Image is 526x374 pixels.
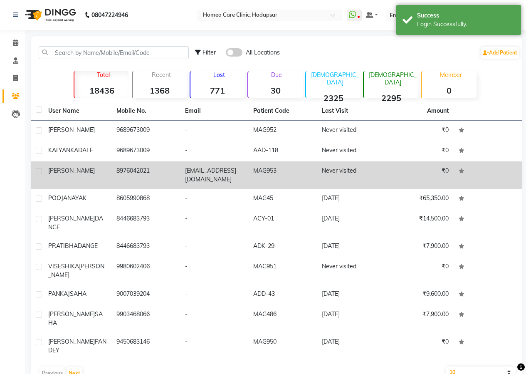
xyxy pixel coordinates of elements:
span: All Locations [246,48,280,57]
td: 9450683146 [111,332,180,360]
span: KALYAN [48,146,70,154]
td: MAG952 [248,121,316,141]
td: ₹7,900.00 [385,237,453,257]
td: [DATE] [317,189,385,209]
td: Never visited [317,141,385,161]
span: SAHA [70,290,86,297]
p: Member [425,71,476,79]
th: Patient Code [248,102,316,121]
strong: 0 [422,85,476,96]
span: KADALE [70,146,93,154]
td: - [180,285,248,305]
td: ADK-29 [248,237,316,257]
td: 8446683793 [111,209,180,237]
th: User Name [43,102,111,121]
td: - [180,121,248,141]
td: 9980602406 [111,257,180,285]
td: ₹14,500.00 [385,209,453,237]
span: VISESHIKA [48,263,79,270]
th: Amount [422,102,454,120]
strong: 2325 [306,93,361,103]
p: Lost [194,71,245,79]
p: Due [250,71,303,79]
span: PANKAJ [48,290,70,297]
input: Search by Name/Mobile/Email/Code [39,46,189,59]
td: 9689673009 [111,141,180,161]
td: Never visited [317,257,385,285]
td: Never visited [317,161,385,189]
span: [PERSON_NAME] [48,310,95,318]
div: Success [417,11,515,20]
td: 8446683793 [111,237,180,257]
td: - [180,237,248,257]
td: - [180,189,248,209]
span: [PERSON_NAME] [48,167,95,174]
span: PRATIBHA [48,242,78,250]
td: MAG950 [248,332,316,360]
span: Filter [202,49,216,56]
strong: 1368 [133,85,187,96]
td: ₹0 [385,121,453,141]
span: POOJA [48,194,67,202]
td: [DATE] [317,209,385,237]
th: Last Visit [317,102,385,121]
td: - [180,209,248,237]
p: [DEMOGRAPHIC_DATA] [367,71,418,86]
td: - [180,305,248,332]
td: AAD-118 [248,141,316,161]
td: [DATE] [317,285,385,305]
td: 9007039204 [111,285,180,305]
td: 9903468066 [111,305,180,332]
td: MAG45 [248,189,316,209]
td: ₹0 [385,257,453,285]
td: MAG953 [248,161,316,189]
strong: 771 [190,85,245,96]
td: ₹65,350.00 [385,189,453,209]
th: Email [180,102,248,121]
strong: 30 [248,85,303,96]
td: ₹0 [385,141,453,161]
th: Mobile No. [111,102,180,121]
td: [DATE] [317,332,385,360]
p: Recent [136,71,187,79]
a: Add Patient [481,47,519,59]
td: - [180,141,248,161]
td: ₹7,900.00 [385,305,453,332]
img: logo [21,3,78,27]
span: [PERSON_NAME] [48,215,95,222]
td: [DATE] [317,237,385,257]
td: ADD-43 [248,285,316,305]
span: NAYAK [67,194,86,202]
td: ₹0 [385,161,453,189]
strong: 18436 [74,85,129,96]
td: 8976042021 [111,161,180,189]
b: 08047224946 [91,3,128,27]
td: - [180,332,248,360]
td: ACY-01 [248,209,316,237]
td: ₹9,600.00 [385,285,453,305]
td: MAG486 [248,305,316,332]
td: Never visited [317,121,385,141]
span: DANGE [78,242,98,250]
span: [PERSON_NAME] [48,126,95,134]
span: [PERSON_NAME] [48,338,95,345]
td: [EMAIL_ADDRESS][DOMAIN_NAME] [180,161,248,189]
div: Login Successfully. [417,20,515,29]
p: Total [78,71,129,79]
td: 8605990868 [111,189,180,209]
strong: 2295 [364,93,418,103]
td: - [180,257,248,285]
td: MAG951 [248,257,316,285]
td: [DATE] [317,305,385,332]
td: ₹0 [385,332,453,360]
p: [DEMOGRAPHIC_DATA] [309,71,361,86]
td: 9689673009 [111,121,180,141]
